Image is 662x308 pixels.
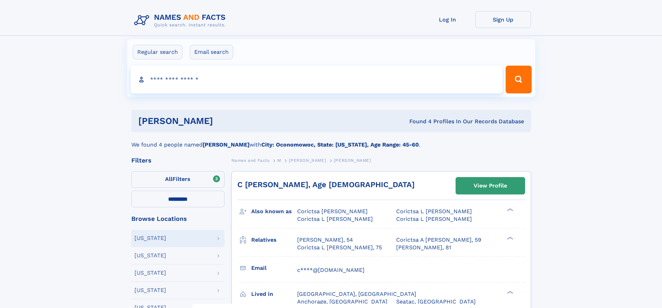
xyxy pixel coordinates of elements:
[297,244,382,251] a: Corictsa L [PERSON_NAME], 75
[505,208,514,212] div: ❯
[237,180,415,189] a: C [PERSON_NAME], Age [DEMOGRAPHIC_DATA]
[396,244,451,251] a: [PERSON_NAME], 81
[334,158,371,163] span: [PERSON_NAME]
[165,176,172,182] span: All
[277,156,281,165] a: M
[311,118,524,125] div: Found 4 Profiles In Our Records Database
[131,11,231,30] img: Logo Names and Facts
[289,158,326,163] span: [PERSON_NAME]
[396,236,481,244] a: Corictsa A [PERSON_NAME], 59
[396,298,476,305] span: Seatac, [GEOGRAPHIC_DATA]
[297,298,387,305] span: Anchorage, [GEOGRAPHIC_DATA]
[131,216,224,222] div: Browse Locations
[297,216,373,222] span: Corictsa L [PERSON_NAME]
[251,262,297,274] h3: Email
[277,158,281,163] span: M
[133,45,182,59] label: Regular search
[505,290,514,294] div: ❯
[138,117,311,125] h1: [PERSON_NAME]
[203,141,250,148] b: [PERSON_NAME]
[474,178,507,194] div: View Profile
[475,11,531,28] a: Sign Up
[420,11,475,28] a: Log In
[289,156,326,165] a: [PERSON_NAME]
[505,236,514,240] div: ❯
[190,45,233,59] label: Email search
[297,291,416,297] span: [GEOGRAPHIC_DATA], [GEOGRAPHIC_DATA]
[131,171,224,188] label: Filters
[251,234,297,246] h3: Relatives
[131,157,224,164] div: Filters
[134,270,166,276] div: [US_STATE]
[297,208,368,215] span: Corictsa [PERSON_NAME]
[456,177,525,194] a: View Profile
[131,132,531,149] div: We found 4 people named with .
[231,156,270,165] a: Names and Facts
[134,235,166,241] div: [US_STATE]
[297,236,353,244] a: [PERSON_NAME], 54
[396,216,472,222] span: Corictsa L [PERSON_NAME]
[134,288,166,293] div: [US_STATE]
[251,288,297,300] h3: Lived in
[134,253,166,258] div: [US_STATE]
[251,206,297,217] h3: Also known as
[396,208,472,215] span: Corictsa L [PERSON_NAME]
[506,66,531,93] button: Search Button
[261,141,419,148] b: City: Oconomowoc, State: [US_STATE], Age Range: 45-60
[131,66,503,93] input: search input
